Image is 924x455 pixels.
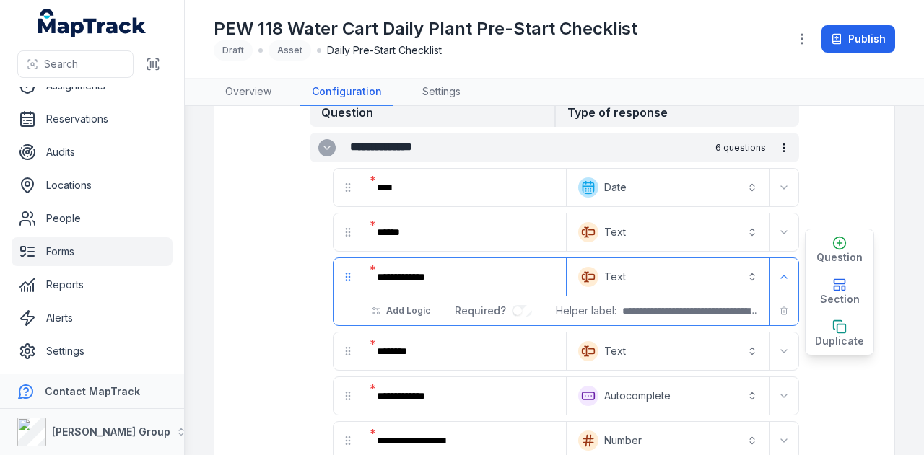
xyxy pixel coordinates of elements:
button: Section [806,271,873,313]
button: Expand [772,429,796,452]
a: Locations [12,171,173,200]
a: Audits [12,138,173,167]
svg: drag [342,182,354,193]
div: drag [334,381,362,410]
button: more-detail [772,136,796,160]
button: Search [17,50,134,78]
input: :rbqk:-form-item-label [512,305,532,317]
span: Helper label: [556,304,616,318]
button: Autocomplete [570,380,766,412]
div: drag [334,337,362,366]
svg: drag [342,271,354,283]
a: Settings [12,337,173,366]
strong: [PERSON_NAME] Group [52,425,170,438]
button: Add Logic [362,299,440,323]
button: Date [570,172,766,203]
strong: Type of response [554,98,799,127]
button: Expand [772,265,796,288]
button: Text [570,261,766,293]
a: Settings [411,79,472,106]
div: :rb6i:-form-item-label [365,380,563,412]
span: Section [820,292,860,306]
button: Question [806,229,873,271]
span: Add Logic [386,305,430,317]
button: Duplicate [806,313,873,355]
button: Text [570,216,766,248]
svg: drag [342,226,354,238]
span: Duplicate [815,334,864,348]
div: drag [334,218,362,247]
strong: Contact MapTrack [45,385,140,397]
div: drag [334,262,362,291]
svg: drag [342,390,354,402]
div: :rbqf:-form-item-label [365,261,563,293]
span: Question [816,250,863,265]
button: Text [570,335,766,367]
strong: Question [310,98,554,127]
div: Draft [214,40,253,61]
div: drag [334,426,362,455]
a: Reports [12,270,173,299]
div: Asset [269,40,311,61]
span: Search [44,57,78,71]
button: Publish [821,25,895,53]
div: drag [334,173,362,202]
button: Add Logic [362,253,440,278]
a: Configuration [300,79,393,106]
span: 6 questions [715,142,766,154]
a: Alerts [12,304,173,332]
div: :rb66:-form-item-label [365,335,563,367]
div: :rb60:-form-item-label [365,172,563,203]
button: Expand [772,384,796,407]
svg: drag [342,345,354,357]
button: Expand [318,139,336,156]
span: Daily Pre-Start Checklist [327,43,442,58]
svg: drag [342,435,354,446]
a: MapTrack [38,9,147,37]
h1: PEW 118 Water Cart Daily Plant Pre-Start Checklist [214,17,637,40]
button: Expand [772,340,796,363]
a: Reservations [12,105,173,133]
button: Expand [772,221,796,244]
a: Forms [12,237,173,266]
a: Overview [214,79,283,106]
span: Required? [455,304,512,317]
div: :rb6c:-form-item-label [365,216,563,248]
a: People [12,204,173,233]
button: Expand [772,176,796,199]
